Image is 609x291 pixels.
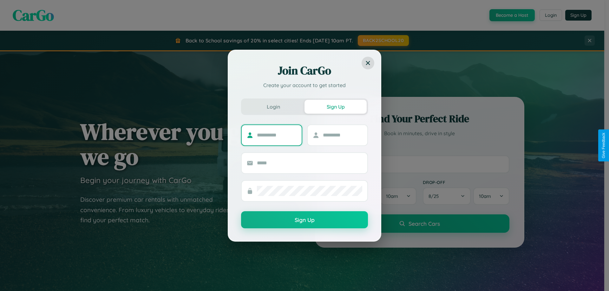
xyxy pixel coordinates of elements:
[241,63,368,78] h2: Join CarGo
[242,100,304,114] button: Login
[241,81,368,89] p: Create your account to get started
[241,211,368,228] button: Sign Up
[304,100,367,114] button: Sign Up
[601,133,606,158] div: Give Feedback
